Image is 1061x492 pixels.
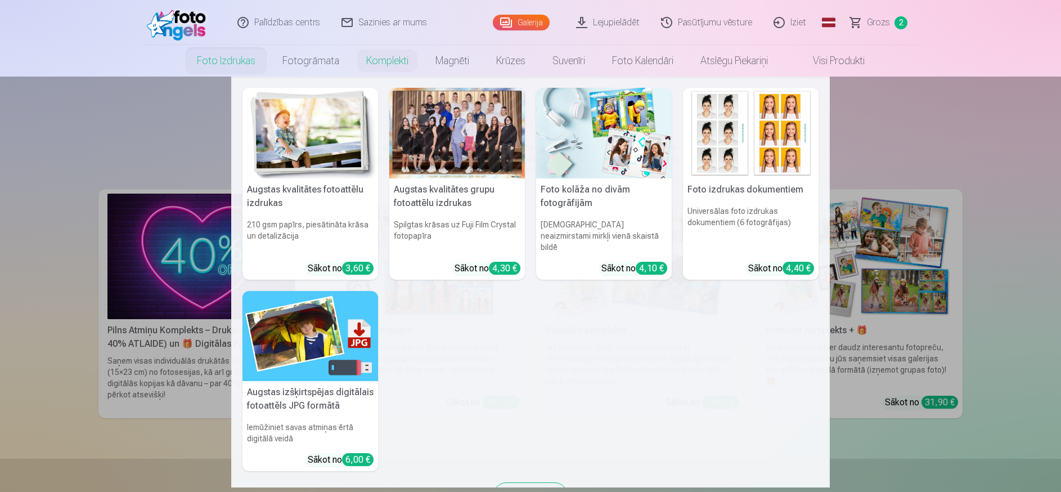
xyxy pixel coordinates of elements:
[636,262,667,275] div: 4,10 €
[489,262,520,275] div: 4,30 €
[683,88,819,178] img: Foto izdrukas dokumentiem
[536,178,672,214] h5: Foto kolāža no divām fotogrāfijām
[308,262,374,275] div: Sākot no
[389,88,525,280] a: Augstas kvalitātes grupu fotoattēlu izdrukasSpilgtas krāsas uz Fuji Film Crystal fotopapīraSākot ...
[536,88,672,280] a: Foto kolāža no divām fotogrāfijāmFoto kolāža no divām fotogrāfijām[DEMOGRAPHIC_DATA] neaizmirstam...
[601,262,667,275] div: Sākot no
[539,45,599,77] a: Suvenīri
[748,262,814,275] div: Sākot no
[536,88,672,178] img: Foto kolāža no divām fotogrāfijām
[242,88,378,178] img: Augstas kvalitātes fotoattēlu izdrukas
[242,417,378,449] h6: Iemūžiniet savas atmiņas ērtā digitālā veidā
[147,5,212,41] img: /fa1
[867,16,890,29] span: Grozs
[483,45,539,77] a: Krūzes
[536,214,672,257] h6: [DEMOGRAPHIC_DATA] neaizmirstami mirkļi vienā skaistā bildē
[389,214,525,257] h6: Spilgtas krāsas uz Fuji Film Crystal fotopapīra
[599,45,687,77] a: Foto kalendāri
[493,15,550,30] a: Galerija
[242,214,378,257] h6: 210 gsm papīrs, piesātināta krāsa un detalizācija
[455,262,520,275] div: Sākot no
[242,88,378,280] a: Augstas kvalitātes fotoattēlu izdrukasAugstas kvalitātes fotoattēlu izdrukas210 gsm papīrs, piesā...
[242,178,378,214] h5: Augstas kvalitātes fotoattēlu izdrukas
[242,291,378,382] img: Augstas izšķirtspējas digitālais fotoattēls JPG formātā
[783,262,814,275] div: 4,40 €
[353,45,422,77] a: Komplekti
[342,453,374,466] div: 6,00 €
[683,178,819,201] h5: Foto izdrukas dokumentiem
[342,262,374,275] div: 3,60 €
[308,453,374,467] div: Sākot no
[687,45,781,77] a: Atslēgu piekariņi
[242,381,378,417] h5: Augstas izšķirtspējas digitālais fotoattēls JPG formātā
[389,178,525,214] h5: Augstas kvalitātes grupu fotoattēlu izdrukas
[422,45,483,77] a: Magnēti
[269,45,353,77] a: Fotogrāmata
[242,291,378,472] a: Augstas izšķirtspējas digitālais fotoattēls JPG formātāAugstas izšķirtspējas digitālais fotoattēl...
[183,45,269,77] a: Foto izdrukas
[683,201,819,257] h6: Universālas foto izdrukas dokumentiem (6 fotogrāfijas)
[683,88,819,280] a: Foto izdrukas dokumentiemFoto izdrukas dokumentiemUniversālas foto izdrukas dokumentiem (6 fotogr...
[894,16,907,29] span: 2
[781,45,878,77] a: Visi produkti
